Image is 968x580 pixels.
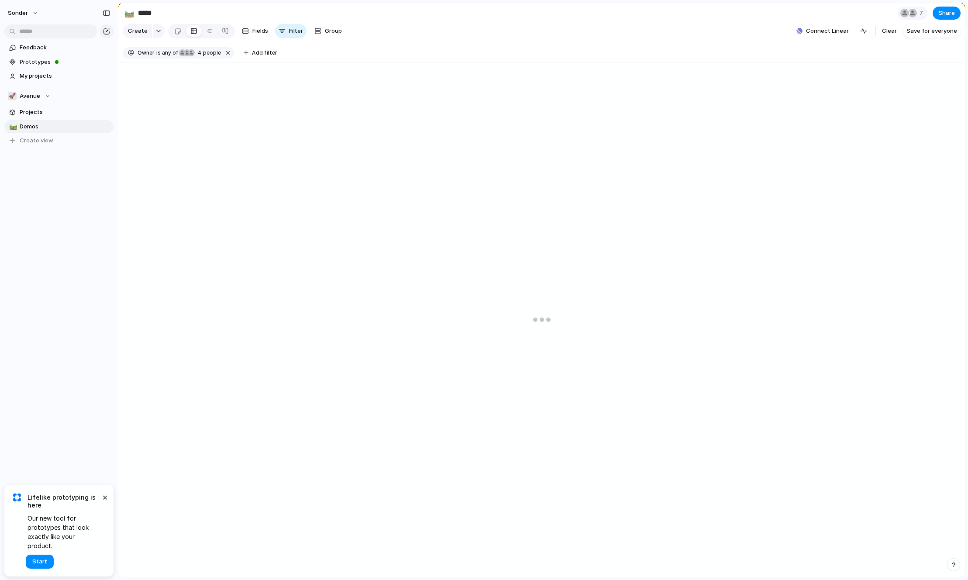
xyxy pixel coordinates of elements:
[179,48,223,58] button: 4 people
[124,7,134,19] div: 🛤️
[32,557,47,566] span: Start
[252,27,268,35] span: Fields
[920,9,926,17] span: 7
[20,72,110,80] span: My projects
[310,24,346,38] button: Group
[100,492,110,502] button: Dismiss
[4,55,114,69] a: Prototypes
[138,49,155,57] span: Owner
[4,106,114,119] a: Projects
[156,49,161,57] span: is
[793,24,852,38] button: Connect Linear
[9,121,15,131] div: 🛤️
[20,58,110,66] span: Prototypes
[903,24,961,38] button: Save for everyone
[325,27,342,35] span: Group
[28,494,100,509] span: Lifelike prototyping is here
[933,7,961,20] button: Share
[161,49,178,57] span: any of
[4,134,114,147] button: Create view
[882,27,897,35] span: Clear
[155,48,179,58] button: isany of
[806,27,849,35] span: Connect Linear
[238,47,282,59] button: Add filter
[20,108,110,117] span: Projects
[28,514,100,550] span: Our new tool for prototypes that look exactly like your product.
[275,24,307,38] button: Filter
[289,27,303,35] span: Filter
[4,6,43,20] button: sonder
[878,24,900,38] button: Clear
[20,122,110,131] span: Demos
[4,120,114,133] a: 🛤️Demos
[195,49,221,57] span: people
[122,6,136,20] button: 🛤️
[8,122,17,131] button: 🛤️
[252,49,277,57] span: Add filter
[20,43,110,52] span: Feedback
[906,27,957,35] span: Save for everyone
[20,92,40,100] span: Avenue
[8,9,28,17] span: sonder
[128,27,148,35] span: Create
[8,92,17,100] div: 🚀
[195,49,203,56] span: 4
[938,9,955,17] span: Share
[4,90,114,103] button: 🚀Avenue
[123,24,152,38] button: Create
[238,24,272,38] button: Fields
[26,555,54,569] button: Start
[20,136,53,145] span: Create view
[4,41,114,54] a: Feedback
[4,69,114,83] a: My projects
